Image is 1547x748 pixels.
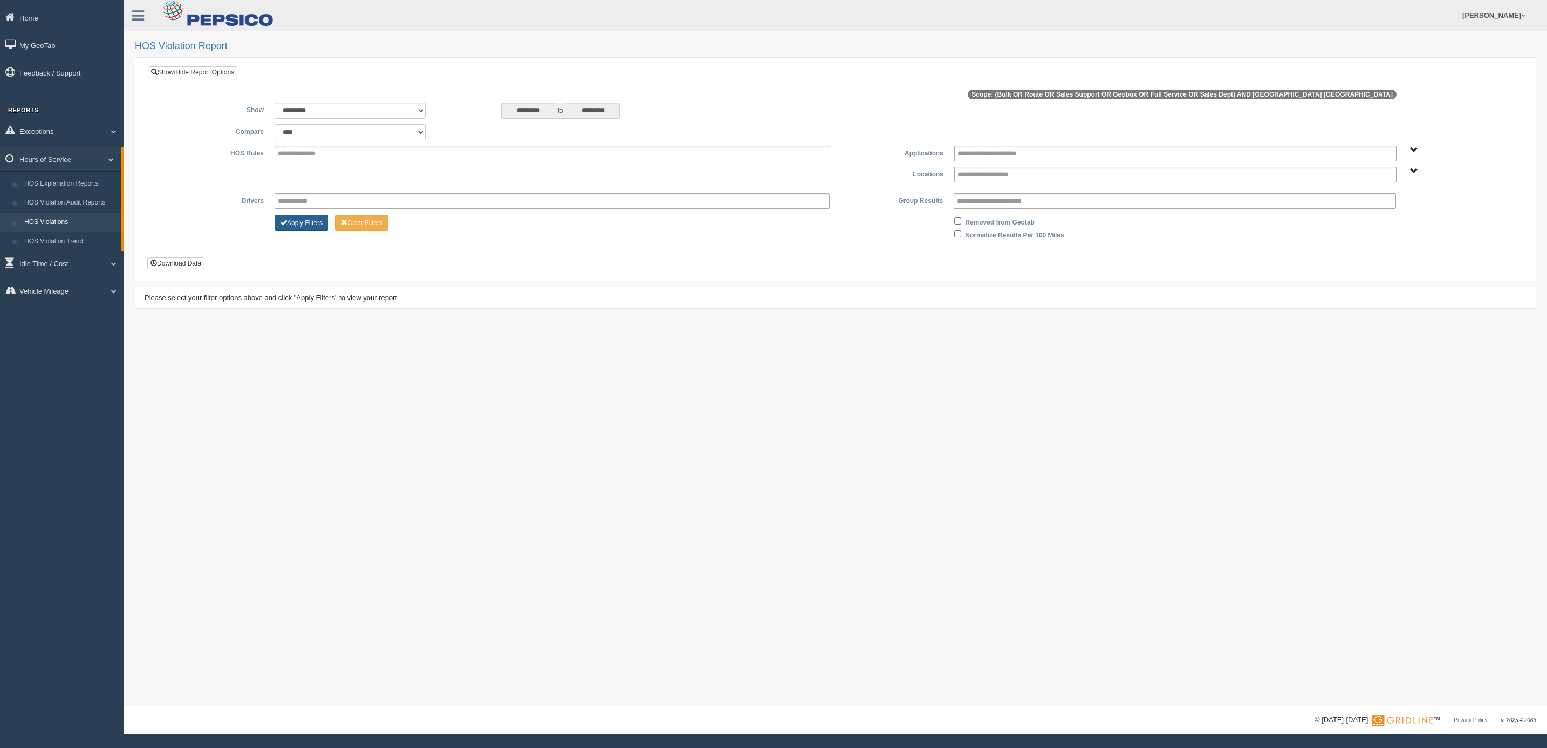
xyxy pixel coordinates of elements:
span: Scope: (Bulk OR Route OR Sales Support OR Geobox OR Full Service OR Sales Dept) AND [GEOGRAPHIC_D... [968,90,1397,99]
img: Gridline [1372,715,1433,726]
label: Removed from Geotab [965,215,1035,228]
a: HOS Violation Trend [19,232,121,251]
div: © [DATE]-[DATE] - ™ [1315,715,1536,726]
a: Show/Hide Report Options [148,66,237,78]
a: Privacy Policy [1454,717,1487,723]
button: Change Filter Options [275,215,328,231]
h2: HOS Violation Report [135,41,1536,52]
a: HOS Violation Audit Reports [19,193,121,213]
label: Compare [156,124,269,137]
button: Change Filter Options [335,215,388,231]
label: Show [156,103,269,115]
label: Normalize Results Per 100 Miles [965,228,1064,241]
span: Please select your filter options above and click "Apply Filters" to view your report. [145,294,399,302]
button: Download Data [147,257,204,269]
a: HOS Violations [19,213,121,232]
label: Drivers [156,193,269,206]
span: to [555,103,566,119]
a: HOS Explanation Reports [19,174,121,194]
span: v. 2025.4.2063 [1501,717,1536,723]
label: HOS Rules [156,146,269,159]
label: Group Results [835,193,948,206]
label: Locations [836,167,949,180]
label: Applications [836,146,949,159]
